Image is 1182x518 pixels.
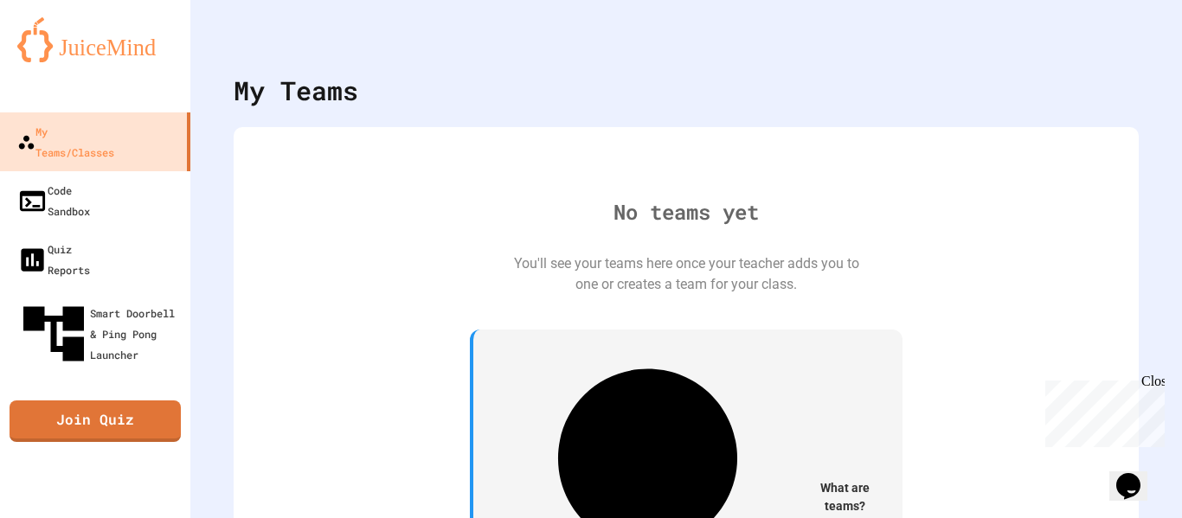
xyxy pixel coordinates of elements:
div: My Teams/Classes [17,121,114,163]
img: logo-orange.svg [17,17,173,62]
div: You'll see your teams here once your teacher adds you to one or creates a team for your class. [513,253,859,295]
iframe: chat widget [1109,449,1165,501]
span: What are teams? [808,479,882,515]
div: Chat with us now!Close [7,7,119,110]
div: Smart Doorbell & Ping Pong Launcher [17,297,183,370]
div: Code Sandbox [17,180,90,221]
a: Join Quiz [10,400,181,442]
iframe: chat widget [1038,374,1165,447]
div: My Teams [234,71,358,110]
div: Quiz Reports [17,239,90,280]
div: No teams yet [613,196,759,227]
